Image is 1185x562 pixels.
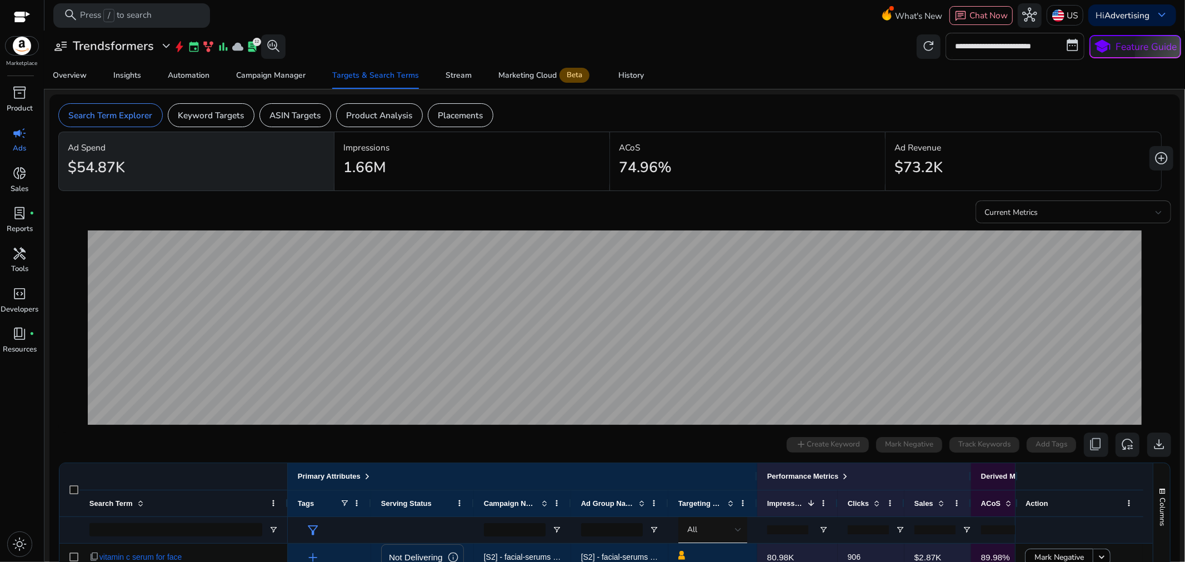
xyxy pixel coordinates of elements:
[581,499,634,508] span: Ad Group Name
[68,141,325,154] p: Ad Spend
[498,71,592,81] div: Marketing Cloud
[63,8,78,22] span: search
[446,72,472,79] div: Stream
[1089,35,1181,58] button: schoolFeature Guide
[236,72,306,79] div: Campaign Manager
[552,525,561,534] button: Open Filter Menu
[917,34,941,59] button: refresh
[1096,11,1149,19] p: Hi
[914,499,933,508] span: Sales
[484,499,537,508] span: Campaign Name
[581,553,893,561] span: [S2] - facial-serums - Vitamin C and Collagen - SP - Core - vitamin c serum for face - Exact
[13,86,27,100] span: inventory_2
[68,109,152,122] p: Search Term Explorer
[159,39,173,53] span: expand_more
[298,472,361,480] span: Primary Attributes
[1154,8,1169,22] span: keyboard_arrow_down
[168,72,209,79] div: Automation
[261,34,286,59] button: search_insights
[6,37,39,55] img: amazon.svg
[896,525,904,534] button: Open Filter Menu
[954,10,967,22] span: chat
[68,159,125,177] h2: $54.87K
[13,247,27,261] span: handyman
[80,9,152,22] p: Press to search
[767,499,803,508] span: Impressions
[13,206,27,220] span: lab_profile
[921,39,936,53] span: refresh
[848,499,869,508] span: Clicks
[1147,433,1172,457] button: download
[1,304,39,315] p: Developers
[949,6,1012,25] button: chatChat Now
[269,109,321,122] p: ASIN Targets
[343,141,601,154] p: Impressions
[73,39,154,53] h3: Trendsformers
[3,344,37,355] p: Resources
[981,472,1035,480] span: Derived Metrics
[13,126,27,140] span: campaign
[1067,6,1078,25] p: US
[619,141,876,154] p: ACoS
[7,59,38,68] p: Marketplace
[232,41,244,53] span: cloud
[484,553,796,561] span: [S2] - facial-serums - Vitamin C and Collagen - SP - Core - vitamin c serum for face - Exact
[113,72,141,79] div: Insights
[438,109,483,122] p: Placements
[13,327,27,341] span: book_4
[687,524,697,535] span: All
[819,525,828,534] button: Open Filter Menu
[178,109,244,122] p: Keyword Targets
[7,224,33,235] p: Reports
[962,525,971,534] button: Open Filter Menu
[484,523,546,536] input: Campaign Name Filter Input
[202,41,214,53] span: family_history
[1022,8,1037,22] span: hub
[11,264,28,275] p: Tools
[29,211,34,216] span: fiber_manual_record
[11,184,29,195] p: Sales
[7,103,33,114] p: Product
[29,332,34,337] span: fiber_manual_record
[266,39,281,53] span: search_insights
[848,553,861,561] span: 906
[89,552,99,562] span: content_copy
[343,159,386,177] h2: 1.66M
[173,41,186,53] span: bolt
[381,499,432,508] span: Serving Status
[332,72,419,79] div: Targets & Search Terms
[984,207,1038,218] span: Current Metrics
[13,166,27,180] span: donut_small
[678,499,723,508] span: Targeting Type
[103,9,114,22] span: /
[89,523,262,536] input: Search Term Filter Input
[1157,498,1167,526] span: Columns
[618,72,644,79] div: History
[13,287,27,301] span: code_blocks
[306,523,320,538] span: filter_alt
[894,159,943,177] h2: $73.2K
[559,68,589,83] span: Beta
[1116,39,1177,54] p: Feature Guide
[619,159,672,177] h2: 74.96%
[346,109,412,122] p: Product Analysis
[1104,9,1149,21] b: Advertising
[894,141,1152,154] p: Ad Revenue
[895,6,942,26] span: What's New
[1052,9,1064,22] img: us.svg
[1121,437,1135,451] span: reset_settings
[253,38,261,46] div: 12
[13,143,27,154] p: Ads
[649,525,658,534] button: Open Filter Menu
[188,41,200,53] span: event
[53,72,87,79] div: Overview
[1018,3,1042,28] button: hub
[767,472,839,480] span: Performance Metrics
[89,499,133,508] span: Search Term
[1149,146,1174,170] button: add_circle
[1116,433,1140,457] button: reset_settings
[1093,38,1111,56] span: school
[1026,499,1048,508] span: Action
[217,41,229,53] span: bar_chart
[981,499,1001,508] span: ACoS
